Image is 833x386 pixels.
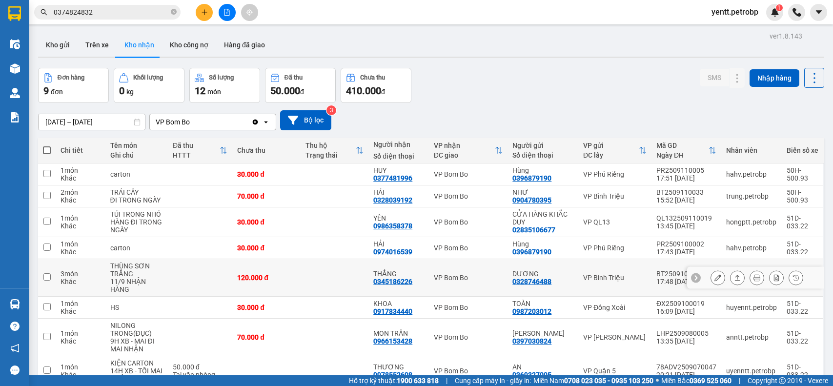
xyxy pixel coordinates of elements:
button: Chưa thu410.000đ [341,68,411,103]
div: TRÁI CÂY [110,188,163,196]
div: 30.000 đ [237,218,295,226]
th: Toggle SortBy [429,138,508,163]
div: Mã GD [656,142,709,149]
div: VP Bom Bo [434,192,503,200]
div: ĐX2509100019 [656,300,716,307]
div: huyennt.petrobp [726,304,777,311]
div: 0978552608 [373,371,412,379]
div: Số điện thoại [512,151,573,159]
img: phone-icon [792,8,801,17]
div: 51D-033.22 [787,363,818,379]
button: Đơn hàng9đơn [38,68,109,103]
span: đ [381,88,385,96]
div: 0345186226 [373,278,412,285]
div: Hùng [512,166,573,174]
div: hahv.petrobp [726,170,777,178]
div: 120.000 đ [237,274,295,282]
div: 50H-500.93 [787,166,818,182]
div: 0396879190 [512,174,551,182]
button: SMS [700,69,729,86]
div: carton [110,170,163,178]
button: aim [241,4,258,21]
div: Khác [61,248,101,256]
div: VP Phú Riềng [583,244,647,252]
span: notification [10,344,20,353]
div: 0917834440 [373,307,412,315]
div: CỬA HÀNG KHẮC DUY [512,210,573,226]
div: 16:09 [DATE] [656,307,716,315]
strong: 0369 525 060 [690,377,731,385]
div: VP Đồng Xoài [583,304,647,311]
sup: 1 [776,4,783,11]
div: Tên món [110,142,163,149]
div: 17:43 [DATE] [656,248,716,256]
th: Toggle SortBy [168,138,232,163]
th: Toggle SortBy [301,138,368,163]
div: Chi tiết [61,146,101,154]
div: Khác [61,371,101,379]
button: Khối lượng0kg [114,68,184,103]
div: Khác [61,337,101,345]
div: 0974016539 [373,248,412,256]
div: trung.petrobp [726,192,777,200]
div: HẢI [373,240,424,248]
button: Kho nhận [117,33,162,57]
input: Tìm tên, số ĐT hoặc mã đơn [54,7,169,18]
button: Bộ lọc [280,110,331,130]
div: Tại văn phòng [173,371,227,379]
span: Miền Nam [533,375,653,386]
div: 0986358378 [373,222,412,230]
div: VP Bom Bo [434,367,503,375]
div: 11/9 NHẬN HÀNG [110,278,163,293]
div: Đơn hàng [58,74,84,81]
div: 1 món [61,240,101,248]
div: Giao hàng [730,270,745,285]
span: | [739,375,740,386]
div: 78ADV2509070047 [656,363,716,371]
div: TÚI TRONG NHỎ [110,210,163,218]
div: ĐC lấy [583,151,639,159]
div: YÊN [373,214,424,222]
span: | [446,375,447,386]
div: Nhân viên [726,146,777,154]
span: aim [246,9,253,16]
div: THƯƠNG [373,363,424,371]
div: NILONG TRONG(ĐỤC) [110,322,163,337]
div: Chưa thu [360,74,385,81]
div: VP Bom Bo [434,274,503,282]
span: đ [300,88,304,96]
div: 0397030824 [512,337,551,345]
div: HUY [373,166,424,174]
span: 9 [43,85,49,97]
div: BT2509110033 [656,188,716,196]
div: HS [110,304,163,311]
div: VP Quận 5 [583,367,647,375]
span: file-add [223,9,230,16]
sup: 3 [326,105,336,115]
div: HTTT [173,151,220,159]
div: anntt.petrobp [726,333,777,341]
div: 0904780395 [512,196,551,204]
div: 02835106677 [512,226,555,234]
div: VP gửi [583,142,639,149]
div: THẮNG [373,270,424,278]
div: VP Phú Riềng [583,170,647,178]
div: Khác [61,278,101,285]
div: MINH ANH [512,329,573,337]
img: warehouse-icon [10,63,20,74]
strong: 0708 023 035 - 0935 103 250 [564,377,653,385]
div: LHP2509080005 [656,329,716,337]
div: Trạng thái [305,151,356,159]
button: file-add [219,4,236,21]
div: 1 món [61,300,101,307]
div: uyenntt.petrobp [726,367,777,375]
button: Hàng đã giao [216,33,273,57]
img: warehouse-icon [10,299,20,309]
span: 50.000 [270,85,300,97]
span: 0 [119,85,124,97]
span: close-circle [171,8,177,17]
div: hongptt.petrobp [726,218,777,226]
button: plus [196,4,213,21]
div: Biển số xe [787,146,818,154]
div: VP Bom Bo [434,304,503,311]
